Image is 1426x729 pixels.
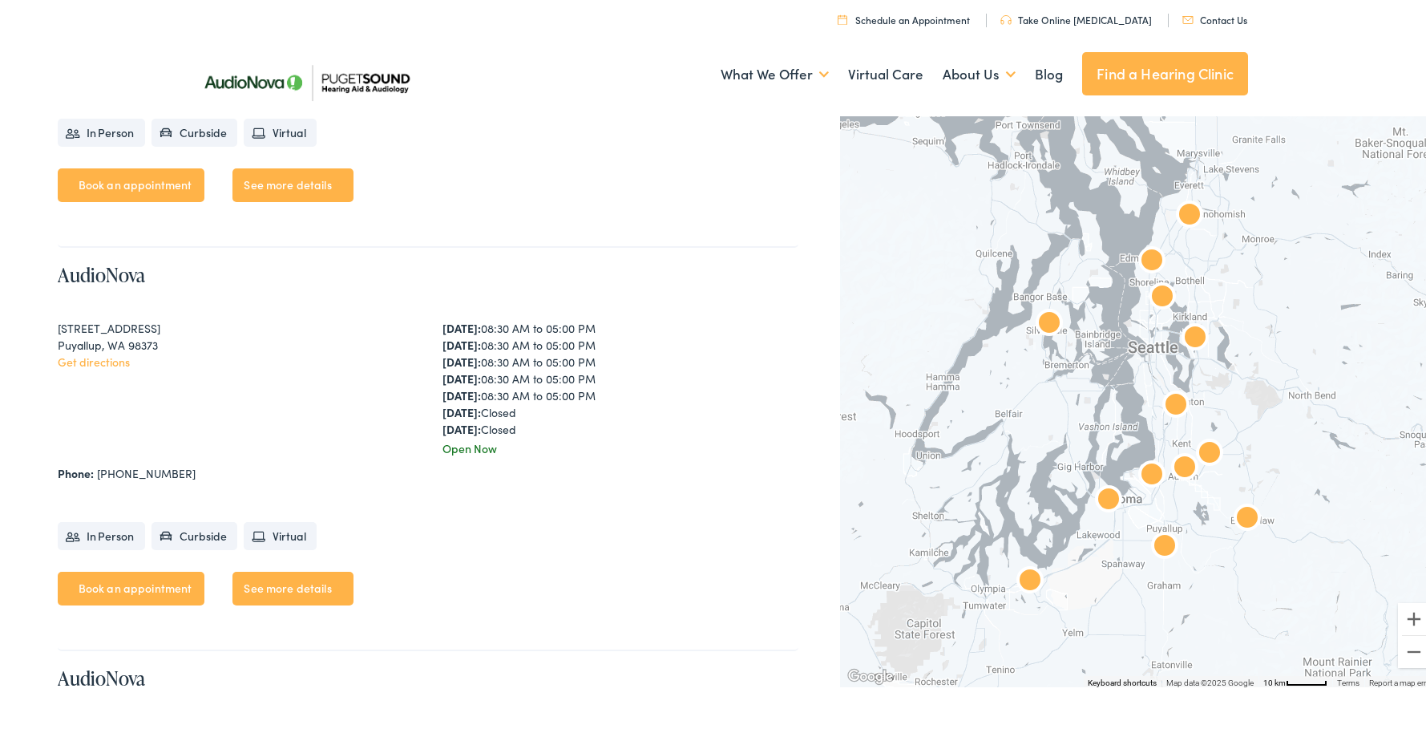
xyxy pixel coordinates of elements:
div: Puyallup, WA 98373 [58,334,414,350]
img: utility icon [838,11,847,22]
li: Curbside [151,115,238,144]
div: AudioNova [1145,525,1184,564]
strong: [DATE]: [442,401,481,417]
div: AudioNova [1089,479,1128,517]
li: In Person [58,519,145,547]
img: utility icon [1000,12,1012,22]
span: 10 km [1263,675,1286,684]
li: Curbside [151,519,238,547]
a: About Us [943,42,1016,101]
strong: Phone: [58,462,94,478]
a: Book an appointment [58,165,205,199]
div: AudioNova [1133,454,1171,492]
div: AudioNova [1228,497,1266,536]
div: AudioNova [1133,240,1171,278]
div: 08:30 AM to 05:00 PM 08:30 AM to 05:00 PM 08:30 AM to 05:00 PM 08:30 AM to 05:00 PM 08:30 AM to 0... [442,317,798,435]
a: AudioNova [58,258,145,285]
a: Blog [1035,42,1063,101]
div: AudioNova [1143,276,1182,314]
a: Take Online [MEDICAL_DATA] [1000,10,1152,23]
strong: [DATE]: [442,334,481,350]
a: See more details [232,569,353,602]
div: Puget Sound Hearing Aid &#038; Audiology by AudioNova [1170,194,1209,233]
li: Virtual [244,115,317,144]
strong: [DATE]: [442,367,481,383]
img: Google [844,663,897,684]
a: Virtual Care [848,42,923,101]
a: Contact Us [1182,10,1247,23]
a: Get directions [58,350,130,367]
a: Terms (opens in new tab) [1337,675,1359,684]
div: AudioNova [1165,447,1204,485]
div: AudioNova [1011,560,1049,598]
img: utility icon [1182,13,1194,21]
div: AudioNova [1030,302,1068,341]
button: Map Scale: 10 km per 48 pixels [1258,673,1332,684]
a: Open this area in Google Maps (opens a new window) [844,663,897,684]
strong: [DATE]: [442,350,481,367]
div: [STREET_ADDRESS] [58,317,414,334]
a: Book an appointment [58,569,205,602]
div: Open Now [442,437,798,454]
a: See more details [232,165,353,199]
div: AudioNova [1157,384,1195,423]
li: In Person [58,115,145,144]
button: Keyboard shortcuts [1088,674,1157,686]
div: AudioNova [1176,317,1214,355]
a: Find a Hearing Clinic [1082,49,1248,92]
strong: [DATE]: [442,418,481,434]
a: Schedule an Appointment [838,10,970,23]
li: Virtual [244,519,317,547]
strong: [DATE]: [442,317,481,333]
a: AudioNova [58,662,145,688]
span: Map data ©2025 Google [1166,675,1254,684]
a: [PHONE_NUMBER] [97,462,196,478]
div: AudioNova [1190,432,1229,471]
strong: [DATE]: [442,384,481,400]
a: What We Offer [721,42,829,101]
